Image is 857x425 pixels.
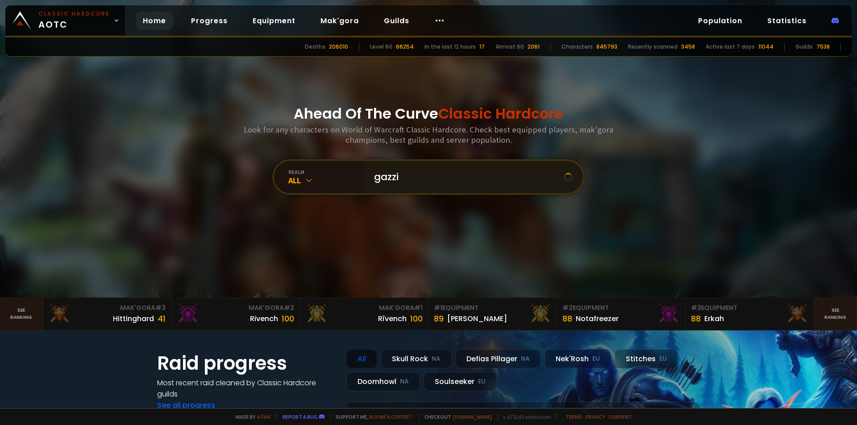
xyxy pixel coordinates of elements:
[704,313,724,324] div: Erkah
[184,12,235,30] a: Progress
[691,313,701,325] div: 88
[691,303,808,313] div: Equipment
[686,298,814,330] a: #3Equipment88Erkah
[38,10,110,18] small: Classic Hardcore
[396,43,414,51] div: 66254
[576,313,619,324] div: Notafreezer
[428,298,557,330] a: #1Equipment89[PERSON_NAME]
[608,413,632,420] a: Consent
[562,43,593,51] div: Characters
[370,43,392,51] div: Level 60
[419,413,492,420] span: Checkout
[177,303,294,313] div: Mak'Gora
[283,413,317,420] a: Report a bug
[240,124,617,145] h3: Look for any characters on World of Warcraft Classic Hardcore. Check best equipped players, mak'g...
[615,349,678,368] div: Stitches
[410,313,423,325] div: 100
[346,349,377,368] div: All
[157,349,336,377] h1: Raid progress
[521,355,530,363] small: NA
[566,413,582,420] a: Terms
[562,313,572,325] div: 88
[250,313,278,324] div: Rivench
[400,377,409,386] small: NA
[434,313,444,325] div: 89
[681,43,695,51] div: 3458
[432,355,441,363] small: NA
[447,313,507,324] div: [PERSON_NAME]
[758,43,774,51] div: 11044
[38,10,110,31] span: AOTC
[369,161,564,193] input: Search a character...
[479,43,485,51] div: 17
[257,413,270,420] a: a fan
[288,175,363,186] div: All
[284,303,294,312] span: # 2
[377,12,416,30] a: Guilds
[691,303,701,312] span: # 3
[305,303,423,313] div: Mak'Gora
[453,413,492,420] a: [DOMAIN_NAME]
[136,12,173,30] a: Home
[628,43,678,51] div: Recently scanned
[760,12,814,30] a: Statistics
[814,298,857,330] a: Seeranking
[528,43,540,51] div: 2061
[329,43,348,51] div: 206010
[816,43,830,51] div: 7538
[157,400,215,410] a: See all progress
[495,43,524,51] div: Almost 60
[586,413,605,420] a: Privacy
[795,43,813,51] div: Guilds
[288,169,363,175] div: realm
[313,12,366,30] a: Mak'gora
[434,303,442,312] span: # 1
[424,43,476,51] div: In the last 12 hours
[659,355,667,363] small: EU
[294,103,563,124] h1: Ahead Of The Curve
[497,413,551,420] span: v. d752d5 - production
[545,349,611,368] div: Nek'Rosh
[381,349,452,368] div: Skull Rock
[369,413,413,420] a: Buy me a coffee
[155,303,166,312] span: # 3
[562,303,680,313] div: Equipment
[592,355,600,363] small: EU
[5,5,125,36] a: Classic HardcoreAOTC
[691,12,749,30] a: Population
[414,303,423,312] span: # 1
[245,12,303,30] a: Equipment
[557,298,686,330] a: #2Equipment88Notafreezer
[43,298,171,330] a: Mak'Gora#3Hittinghard41
[346,372,420,391] div: Doomhowl
[230,413,270,420] span: Made by
[438,103,563,124] span: Classic Hardcore
[300,298,428,330] a: Mak'Gora#1Rîvench100
[434,303,551,313] div: Equipment
[305,43,325,51] div: Deaths
[158,313,166,325] div: 41
[113,313,154,324] div: Hittinghard
[48,303,166,313] div: Mak'Gora
[706,43,755,51] div: Active last 7 days
[157,377,336,400] h4: Most recent raid cleaned by Classic Hardcore guilds
[378,313,407,324] div: Rîvench
[478,377,486,386] small: EU
[596,43,617,51] div: 845793
[424,372,497,391] div: Soulseeker
[562,303,573,312] span: # 2
[330,413,413,420] span: Support me,
[455,349,541,368] div: Defias Pillager
[282,313,294,325] div: 100
[171,298,300,330] a: Mak'Gora#2Rivench100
